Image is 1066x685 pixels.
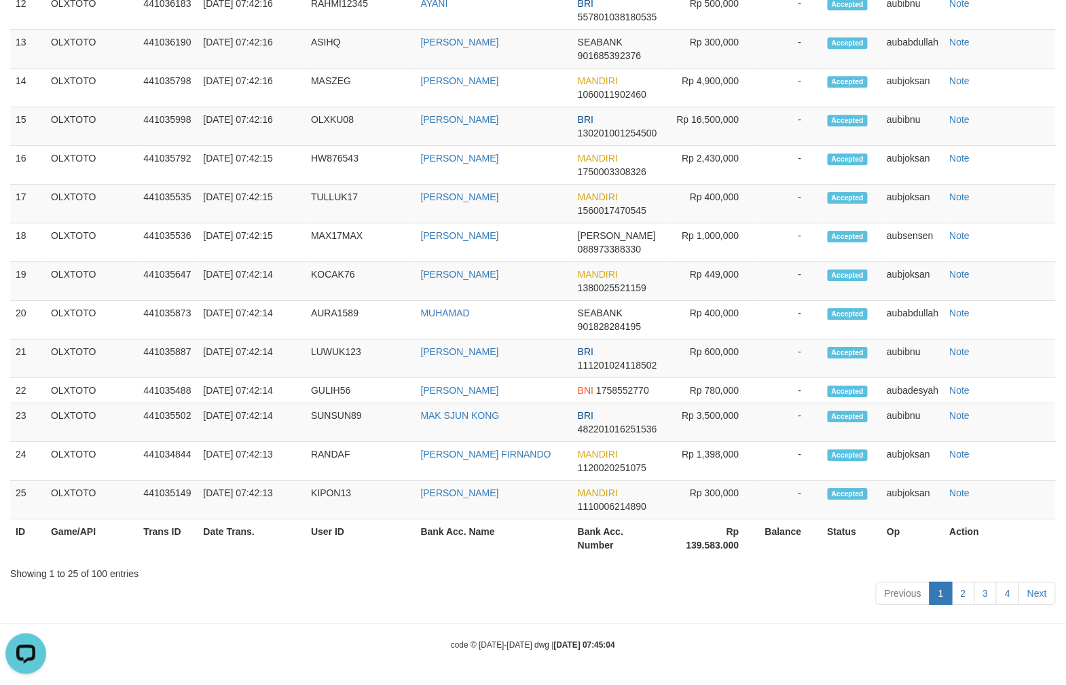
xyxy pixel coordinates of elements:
[198,146,306,185] td: [DATE] 07:42:15
[950,269,970,280] a: Note
[881,378,944,403] td: aubadesyah
[950,75,970,86] a: Note
[45,262,138,301] td: OLXTOTO
[666,519,760,558] th: Rp 139.583.000
[5,5,46,46] button: Open LiveChat chat widget
[578,153,618,164] span: MANDIRI
[578,385,593,396] span: BNI
[881,185,944,223] td: aubjoksan
[578,75,618,86] span: MANDIRI
[578,487,618,498] span: MANDIRI
[421,114,499,125] a: [PERSON_NAME]
[578,166,646,177] span: Copy 1750003308326 to clipboard
[950,487,970,498] a: Note
[45,69,138,107] td: OLXTOTO
[578,424,657,434] span: Copy 482201016251536 to clipboard
[306,378,416,403] td: GULIH56
[760,442,822,481] td: -
[881,403,944,442] td: aubibnu
[10,262,45,301] td: 19
[950,449,970,460] a: Note
[10,301,45,339] td: 20
[578,501,646,512] span: Copy 1110006214890 to clipboard
[45,301,138,339] td: OLXTOTO
[198,519,306,558] th: Date Trans.
[10,519,45,558] th: ID
[138,185,198,223] td: 441035535
[10,378,45,403] td: 22
[45,519,138,558] th: Game/API
[138,339,198,378] td: 441035887
[198,301,306,339] td: [DATE] 07:42:14
[666,301,760,339] td: Rp 400,000
[451,640,615,650] small: code © [DATE]-[DATE] dwg |
[306,481,416,519] td: KIPON13
[578,462,646,473] span: Copy 1120020251075 to clipboard
[45,185,138,223] td: OLXTOTO
[421,449,551,460] a: [PERSON_NAME] FIRNANDO
[881,301,944,339] td: aubabdullah
[578,12,657,22] span: Copy 557801038180535 to clipboard
[421,153,499,164] a: [PERSON_NAME]
[198,69,306,107] td: [DATE] 07:42:16
[666,107,760,146] td: Rp 16,500,000
[138,481,198,519] td: 441035149
[578,282,646,293] span: Copy 1380025521159 to clipboard
[881,107,944,146] td: aubibnu
[881,30,944,69] td: aubabdullah
[198,30,306,69] td: [DATE] 07:42:16
[10,442,45,481] td: 24
[578,205,646,216] span: Copy 1560017470545 to clipboard
[45,442,138,481] td: OLXTOTO
[828,488,868,500] span: Accepted
[138,378,198,403] td: 441035488
[138,107,198,146] td: 441035998
[950,114,970,125] a: Note
[10,185,45,223] td: 17
[198,403,306,442] td: [DATE] 07:42:14
[306,519,416,558] th: User ID
[10,69,45,107] td: 14
[198,442,306,481] td: [DATE] 07:42:13
[666,378,760,403] td: Rp 780,000
[554,640,615,650] strong: [DATE] 07:45:04
[950,385,970,396] a: Note
[881,481,944,519] td: aubjoksan
[10,561,1056,580] div: Showing 1 to 25 of 100 entries
[578,269,618,280] span: MANDIRI
[138,442,198,481] td: 441034844
[421,269,499,280] a: [PERSON_NAME]
[578,37,623,48] span: SEABANK
[760,481,822,519] td: -
[828,115,868,126] span: Accepted
[578,308,623,318] span: SEABANK
[421,191,499,202] a: [PERSON_NAME]
[138,262,198,301] td: 441035647
[760,146,822,185] td: -
[760,30,822,69] td: -
[760,403,822,442] td: -
[10,481,45,519] td: 25
[828,347,868,358] span: Accepted
[760,262,822,301] td: -
[828,308,868,320] span: Accepted
[666,481,760,519] td: Rp 300,000
[45,403,138,442] td: OLXTOTO
[421,230,499,241] a: [PERSON_NAME]
[950,191,970,202] a: Note
[760,69,822,107] td: -
[45,378,138,403] td: OLXTOTO
[666,185,760,223] td: Rp 400,000
[950,37,970,48] a: Note
[10,403,45,442] td: 23
[138,146,198,185] td: 441035792
[828,76,868,88] span: Accepted
[578,114,593,125] span: BRI
[596,385,649,396] span: Copy 1758552770 to clipboard
[760,223,822,262] td: -
[45,146,138,185] td: OLXTOTO
[828,386,868,397] span: Accepted
[10,107,45,146] td: 15
[666,339,760,378] td: Rp 600,000
[828,231,868,242] span: Accepted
